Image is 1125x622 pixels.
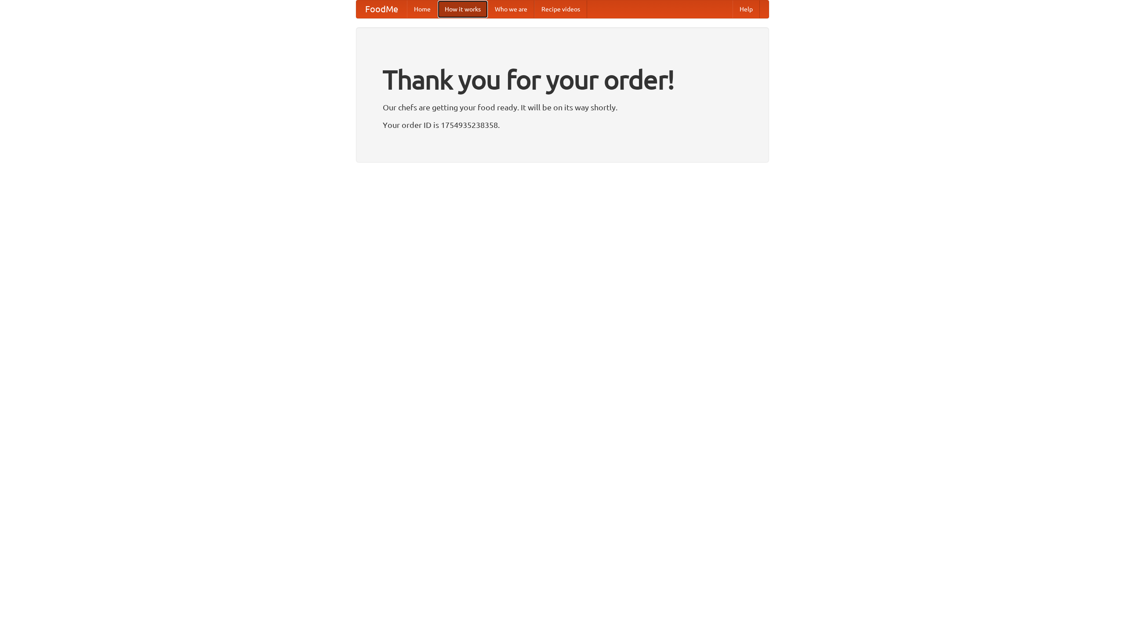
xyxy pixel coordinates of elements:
[534,0,587,18] a: Recipe videos
[383,101,742,114] p: Our chefs are getting your food ready. It will be on its way shortly.
[488,0,534,18] a: Who we are
[733,0,760,18] a: Help
[383,58,742,101] h1: Thank you for your order!
[383,118,742,131] p: Your order ID is 1754935238358.
[356,0,407,18] a: FoodMe
[407,0,438,18] a: Home
[438,0,488,18] a: How it works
